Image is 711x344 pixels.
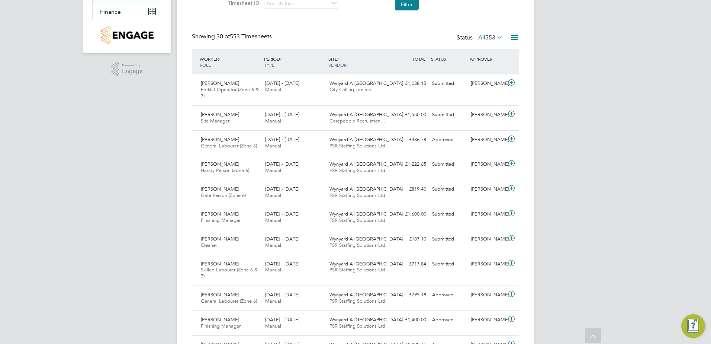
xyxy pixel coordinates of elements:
img: countryside-properties-logo-retina.png [101,26,153,44]
span: [PERSON_NAME] [201,161,239,167]
div: £1,550.00 [390,109,429,121]
div: [PERSON_NAME] [468,134,506,146]
span: Manual [265,323,281,329]
span: [PERSON_NAME] [201,111,239,118]
a: Powered byEngage [112,62,143,76]
span: Manual [265,298,281,304]
span: [PERSON_NAME] [201,292,239,298]
span: PSR Staffing Solutions Ltd [329,143,385,149]
span: Engage [122,68,143,74]
span: 553 Timesheets [216,33,272,40]
span: [DATE] - [DATE] [265,292,299,298]
div: SITE [326,52,391,71]
div: Status [457,33,504,43]
span: [DATE] - [DATE] [265,261,299,267]
span: Manual [265,86,281,93]
span: General Labourer (Zone 6) [201,143,257,149]
span: Wynyard A [GEOGRAPHIC_DATA] [329,236,403,242]
span: Powered by [122,62,143,69]
div: Submitted [429,158,468,171]
span: [PERSON_NAME] [201,136,239,143]
span: [DATE] - [DATE] [265,316,299,323]
div: [PERSON_NAME] [468,158,506,171]
div: £187.10 [390,233,429,245]
span: Gate Person (Zone 6) [201,192,246,198]
span: Wynyard A [GEOGRAPHIC_DATA] [329,292,403,298]
span: Forklift Operator (Zone 6 & 7) [201,86,259,99]
span: Manual [265,267,281,273]
div: Approved [429,289,468,301]
div: [PERSON_NAME] [468,258,506,270]
span: VENDOR [328,62,347,68]
span: Wynyard A [GEOGRAPHIC_DATA] [329,211,403,217]
label: All [478,34,503,41]
div: Submitted [429,109,468,121]
span: 30 of [216,33,230,40]
div: Submitted [429,258,468,270]
div: STATUS [429,52,468,66]
span: [PERSON_NAME] [201,80,239,86]
span: PSR Staffing Solutions Ltd [329,267,385,273]
span: Manual [265,143,281,149]
span: PSR Staffing Solutions Ltd [329,167,385,173]
span: 553 [485,34,495,41]
span: ROLE [200,62,211,68]
span: PSR Staffing Solutions Ltd [329,298,385,304]
div: WORKER [198,52,262,71]
div: Approved [429,314,468,326]
span: Finishing Manager [201,217,241,223]
span: PSR Staffing Solutions Ltd [329,217,385,223]
span: Wynyard A [GEOGRAPHIC_DATA] [329,161,403,167]
span: / [219,56,220,62]
span: Manual [265,242,281,248]
span: TOTAL [412,56,425,62]
div: £1,600.00 [390,208,429,220]
span: PSR Staffing Solutions Ltd [329,192,385,198]
div: PERIOD [262,52,326,71]
div: £717.84 [390,258,429,270]
button: Engage Resource Center [681,314,705,338]
div: £1,400.00 [390,314,429,326]
a: Go to home page [92,26,162,44]
span: Manual [265,192,281,198]
div: Submitted [429,183,468,195]
span: / [337,56,339,62]
button: Finance [93,3,162,20]
span: Manual [265,167,281,173]
span: [DATE] - [DATE] [265,236,299,242]
span: Finance [100,8,121,15]
span: [DATE] - [DATE] [265,161,299,167]
span: [PERSON_NAME] [201,261,239,267]
span: / [280,56,281,62]
div: £336.78 [390,134,429,146]
span: [DATE] - [DATE] [265,80,299,86]
div: [PERSON_NAME] [468,314,506,326]
span: [DATE] - [DATE] [265,111,299,118]
span: PSR Staffing Solutions Ltd [329,323,385,329]
span: Wynyard A [GEOGRAPHIC_DATA] [329,186,403,192]
span: Manual [265,118,281,124]
span: [DATE] - [DATE] [265,211,299,217]
div: [PERSON_NAME] [468,183,506,195]
span: [PERSON_NAME] [201,236,239,242]
div: APPROVER [468,52,506,66]
span: City Calling Limited [329,86,371,93]
span: [DATE] - [DATE] [265,136,299,143]
div: Submitted [429,233,468,245]
div: [PERSON_NAME] [468,289,506,301]
span: Wynyard A [GEOGRAPHIC_DATA] [329,111,403,118]
span: Corepeople Recruitmen… [329,118,385,124]
span: [PERSON_NAME] [201,186,239,192]
div: £819.40 [390,183,429,195]
span: [PERSON_NAME] [201,211,239,217]
div: £795.18 [390,289,429,301]
span: [PERSON_NAME] [201,316,239,323]
div: [PERSON_NAME] [468,208,506,220]
span: Cleaner [201,242,217,248]
div: Approved [429,134,468,146]
div: [PERSON_NAME] [468,233,506,245]
span: Handy Person (Zone 6) [201,167,249,173]
div: £1,038.15 [390,77,429,90]
span: TYPE [264,62,274,68]
span: Wynyard A [GEOGRAPHIC_DATA] [329,136,403,143]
